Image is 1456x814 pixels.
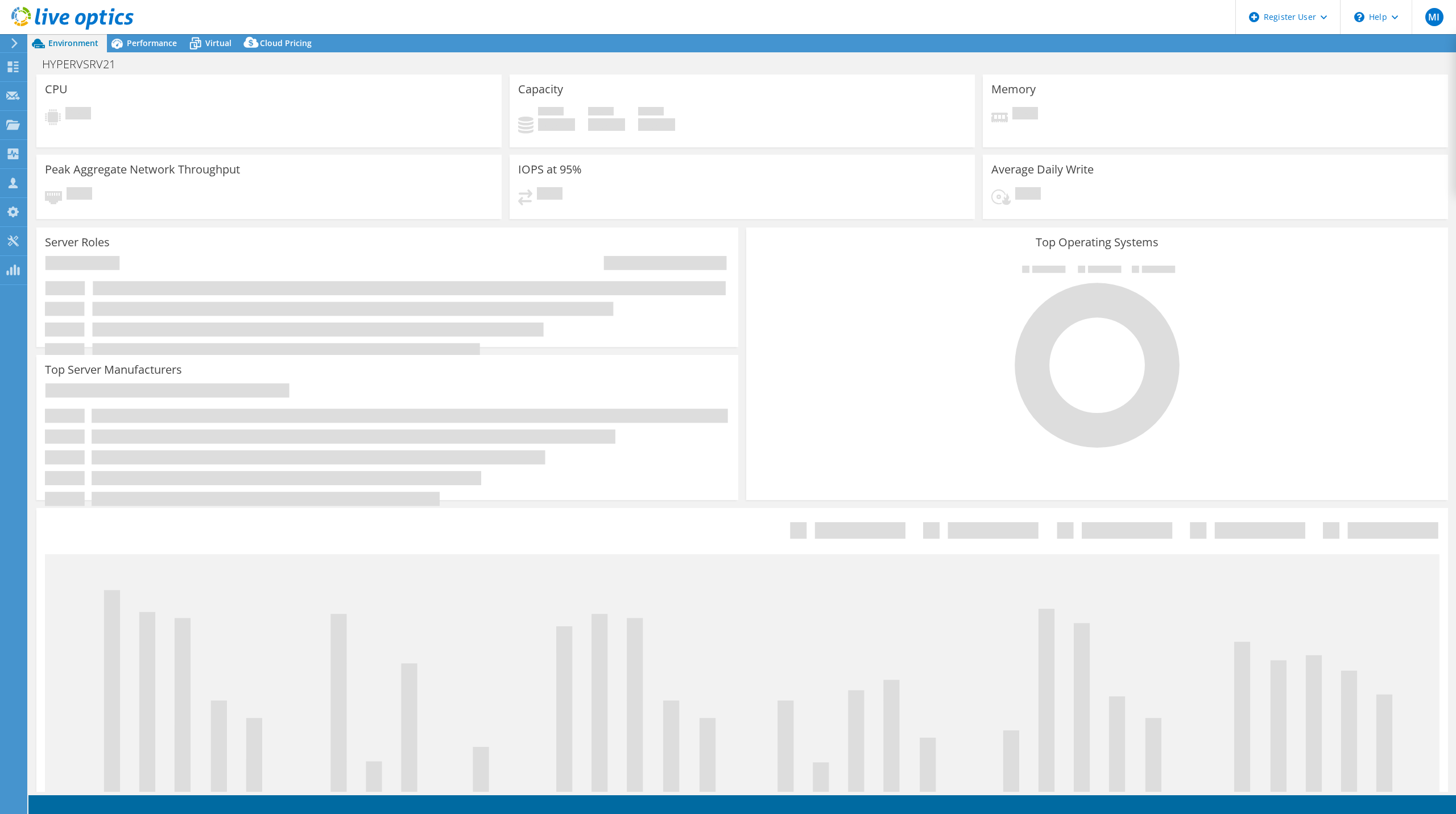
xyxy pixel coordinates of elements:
h4: 0 GiB [588,118,625,131]
span: Free [588,107,614,118]
span: Used [538,107,564,118]
span: Cloud Pricing [260,38,312,48]
span: Pending [537,187,562,203]
h3: Average Daily Write [991,163,1094,176]
h3: Server Roles [45,236,110,249]
span: Virtual [205,38,231,48]
h3: Peak Aggregate Network Throughput [45,163,240,176]
span: Pending [65,107,91,122]
span: Total [638,107,664,118]
h3: CPU [45,83,68,96]
h3: Capacity [518,83,563,96]
span: MI [1425,8,1443,26]
h3: Top Server Manufacturers [45,363,182,376]
h4: 0 GiB [538,118,575,131]
span: Environment [48,38,98,48]
h3: Memory [991,83,1036,96]
span: Performance [127,38,177,48]
h3: IOPS at 95% [518,163,582,176]
span: Pending [1012,107,1038,122]
span: Pending [67,187,92,203]
span: Pending [1015,187,1041,203]
h4: 0 GiB [638,118,675,131]
h3: Top Operating Systems [755,236,1440,249]
h1: HYPERVSRV21 [37,58,133,71]
svg: \n [1354,12,1364,22]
